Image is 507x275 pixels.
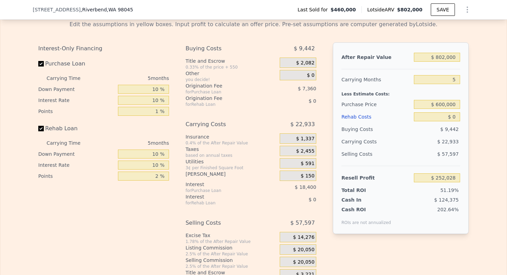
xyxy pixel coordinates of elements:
[38,42,169,55] div: Interest-Only Financing
[186,118,262,131] div: Carrying Costs
[437,151,459,157] span: $ 57,597
[186,102,262,107] div: for Rehab Loan
[341,135,385,148] div: Carrying Costs
[186,158,277,165] div: Utilities
[38,61,44,67] input: Purchase Loan
[294,42,315,55] span: $ 9,442
[307,72,315,79] span: $ 0
[341,86,460,98] div: Less Estimate Costs:
[341,196,385,203] div: Cash In
[38,126,44,131] input: Rehab Loan
[298,6,331,13] span: Last Sold for
[440,126,459,132] span: $ 9,442
[186,232,277,239] div: Excise Tax
[38,149,115,160] div: Down Payment
[309,98,316,104] span: $ 0
[186,200,262,206] div: for Rehab Loan
[341,73,411,86] div: Carrying Months
[186,95,262,102] div: Origination Fee
[341,206,391,213] div: Cash ROI
[186,64,277,70] div: 0.33% of the price + 550
[301,173,315,179] span: $ 150
[301,161,315,167] span: $ 591
[341,187,385,194] div: Total ROI
[38,171,115,182] div: Points
[437,139,459,144] span: $ 22,933
[47,73,91,84] div: Carrying Time
[293,247,315,253] span: $ 20,050
[186,239,277,244] div: 1.78% of the After Repair Value
[186,58,277,64] div: Title and Escrow
[341,172,411,184] div: Resell Profit
[290,217,315,229] span: $ 57,597
[295,184,316,190] span: $ 18,400
[341,98,411,111] div: Purchase Price
[186,244,277,251] div: Listing Commission
[81,6,133,13] span: , Riverbend
[440,187,459,193] span: 51.19%
[186,153,277,158] div: based on annual taxes
[296,148,314,154] span: $ 2,455
[38,95,115,106] div: Interest Rate
[38,160,115,171] div: Interest Rate
[186,89,262,95] div: for Purchase Loan
[38,20,469,29] div: Edit the assumptions in yellow boxes. Input profit to calculate an offer price. Pre-set assumptio...
[186,251,277,257] div: 2.5% of the After Repair Value
[186,217,262,229] div: Selling Costs
[296,60,314,66] span: $ 2,082
[330,6,356,13] span: $460,000
[397,7,423,12] span: $802,000
[431,3,455,16] button: SAVE
[434,197,459,203] span: $ 124,375
[38,122,115,135] label: Rehab Loan
[186,188,262,193] div: for Purchase Loan
[186,146,277,153] div: Taxes
[94,137,169,149] div: 5 months
[107,7,133,12] span: , WA 98045
[290,118,315,131] span: $ 22,933
[38,58,115,70] label: Purchase Loan
[460,3,474,17] button: Show Options
[94,73,169,84] div: 5 months
[186,77,277,82] div: you decide!
[341,111,411,123] div: Rehab Costs
[341,123,411,135] div: Buying Costs
[186,133,277,140] div: Insurance
[293,234,315,241] span: $ 14,276
[186,70,277,77] div: Other
[341,51,411,63] div: After Repair Value
[298,86,316,91] span: $ 7,360
[186,82,262,89] div: Origination Fee
[38,106,115,117] div: Points
[186,171,277,177] div: [PERSON_NAME]
[341,213,391,225] div: ROIs are not annualized
[367,6,397,13] span: Lotside ARV
[47,137,91,149] div: Carrying Time
[186,264,277,269] div: 2.5% of the After Repair Value
[186,42,262,55] div: Buying Costs
[309,197,316,202] span: $ 0
[186,193,262,200] div: Interest
[437,207,459,212] span: 202.64%
[341,148,411,160] div: Selling Costs
[186,181,262,188] div: Interest
[186,140,277,146] div: 0.4% of the After Repair Value
[33,6,81,13] span: [STREET_ADDRESS]
[186,165,277,171] div: 3¢ per Finished Square Foot
[186,257,277,264] div: Selling Commission
[296,136,314,142] span: $ 1,337
[38,84,115,95] div: Down Payment
[293,259,315,265] span: $ 20,050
